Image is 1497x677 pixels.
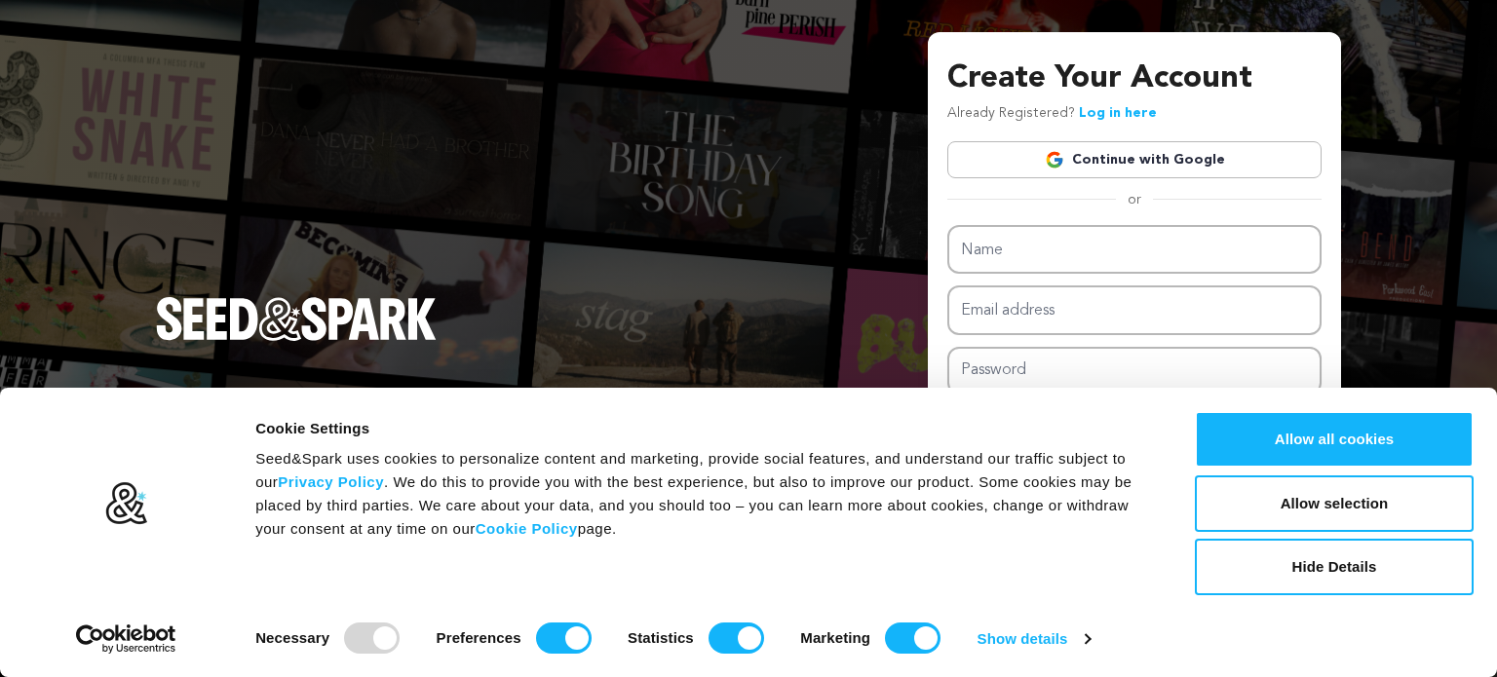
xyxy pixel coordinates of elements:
input: Password [947,347,1322,395]
button: Allow selection [1195,475,1474,532]
a: Log in here [1079,106,1157,120]
span: or [1116,190,1153,209]
h3: Create Your Account [947,56,1322,102]
strong: Necessary [255,629,329,646]
img: logo [104,481,148,526]
button: Allow all cookies [1195,411,1474,468]
input: Email address [947,285,1322,335]
a: Privacy Policy [278,473,384,490]
img: Seed&Spark Logo [156,297,437,340]
strong: Statistics [628,629,694,646]
strong: Preferences [437,629,521,646]
input: Name [947,225,1322,275]
a: Continue with Google [947,141,1322,178]
legend: Consent Selection [254,615,255,616]
a: Cookie Policy [476,520,578,537]
img: Google logo [1045,150,1064,169]
a: Seed&Spark Homepage [156,297,437,379]
div: Seed&Spark uses cookies to personalize content and marketing, provide social features, and unders... [255,447,1151,541]
button: Hide Details [1195,539,1474,595]
a: Show details [978,624,1091,654]
strong: Marketing [800,629,870,646]
a: Usercentrics Cookiebot - opens in a new window [41,624,211,654]
div: Cookie Settings [255,417,1151,440]
p: Already Registered? [947,102,1157,126]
